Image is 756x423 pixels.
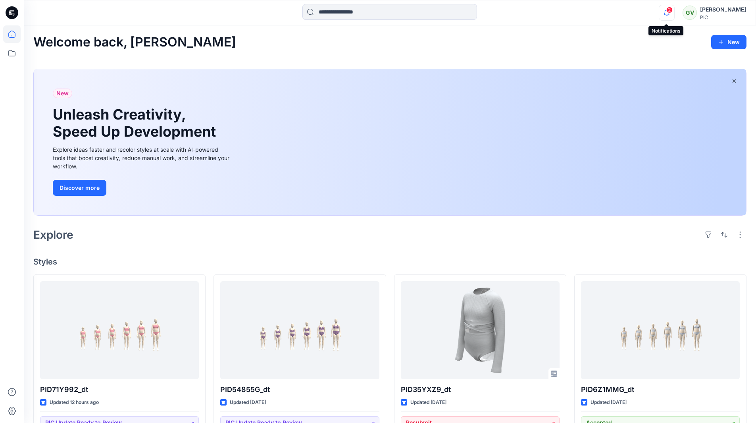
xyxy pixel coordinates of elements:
[40,384,199,395] p: PID71Y992_dt
[33,35,236,50] h2: Welcome back, [PERSON_NAME]
[56,89,69,98] span: New
[33,228,73,241] h2: Explore
[53,145,231,170] div: Explore ideas faster and recolor styles at scale with AI-powered tools that boost creativity, red...
[401,384,560,395] p: PID35YXZ9_dt
[230,398,266,407] p: Updated [DATE]
[220,281,379,379] a: PID54855G_dt
[40,281,199,379] a: PID71Y992_dt
[581,281,740,379] a: PID6Z1MMG_dt
[591,398,627,407] p: Updated [DATE]
[666,7,673,13] span: 2
[581,384,740,395] p: PID6Z1MMG_dt
[33,257,746,267] h4: Styles
[410,398,446,407] p: Updated [DATE]
[683,6,697,20] div: GV
[401,281,560,379] a: PID35YXZ9_dt
[53,106,219,140] h1: Unleash Creativity, Speed Up Development
[53,180,106,196] button: Discover more
[711,35,746,49] button: New
[700,14,746,20] div: PIC
[220,384,379,395] p: PID54855G_dt
[700,5,746,14] div: [PERSON_NAME]
[50,398,99,407] p: Updated 12 hours ago
[53,180,231,196] a: Discover more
